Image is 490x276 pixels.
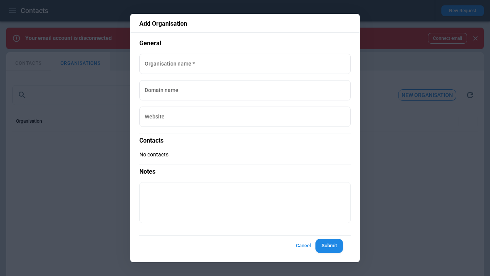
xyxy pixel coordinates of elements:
[139,133,351,145] p: Contacts
[139,164,351,176] p: Notes
[315,239,343,253] button: Submit
[291,239,315,253] button: Cancel
[139,20,351,28] p: Add Organisation
[139,151,351,158] p: No contacts
[139,39,351,48] p: General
